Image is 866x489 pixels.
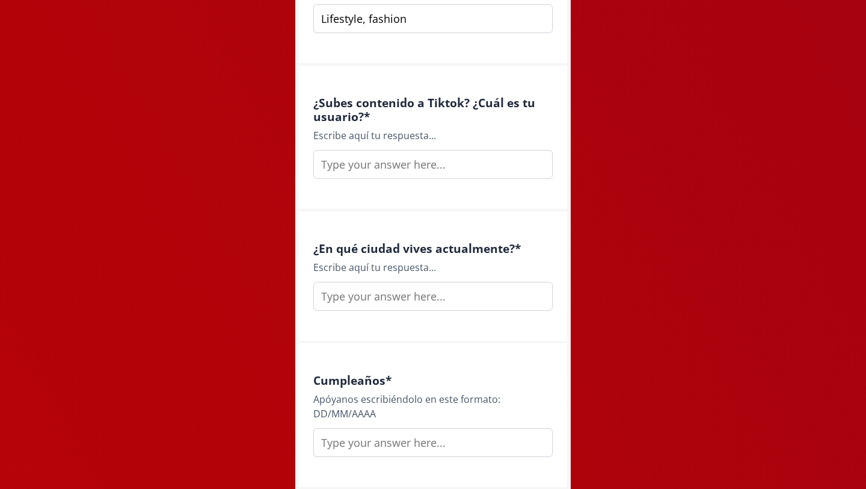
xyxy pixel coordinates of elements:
div: Escribe aquí tu respuesta... [313,260,553,275]
input: Type your answer here... [313,282,553,311]
input: Type your answer here... [313,4,553,33]
div: Apóyanos escribiéndolo en este formato: DD/MM/AAAA [313,392,553,421]
div: Escribe aquí tu respuesta... [313,128,553,143]
h4: Cumpleaños * [313,373,553,387]
input: Type your answer here... [313,428,553,457]
h4: ¿Subes contenido a Tiktok? ¿Cuál es tu usuario? * [313,96,553,123]
input: Type your answer here... [313,150,553,179]
h4: ¿En qué ciudad vives actualmente? * [313,241,553,255]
